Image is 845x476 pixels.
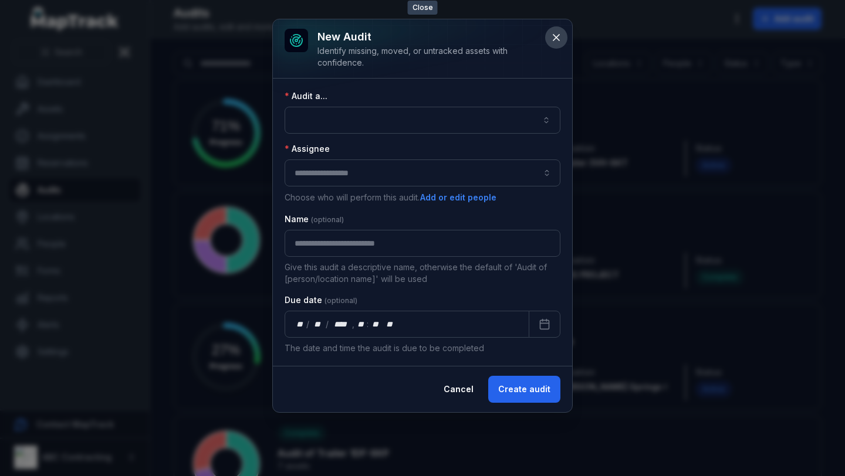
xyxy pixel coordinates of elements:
[285,213,344,225] label: Name
[488,376,560,403] button: Create audit
[285,294,357,306] label: Due date
[285,261,560,285] p: Give this audit a descriptive name, otherwise the default of 'Audit of [person/location name]' wi...
[306,318,310,330] div: /
[285,342,560,354] p: The date and time the audit is due to be completed
[285,143,330,155] label: Assignee
[285,159,560,186] input: audit-add:assignee_id-label
[326,318,330,330] div: /
[317,29,542,45] h3: New audit
[330,318,351,330] div: year,
[310,318,326,330] div: month,
[420,191,497,204] button: Add or edit people
[367,318,370,330] div: :
[352,318,356,330] div: ,
[408,1,438,15] span: Close
[529,311,560,338] button: Calendar
[285,90,327,102] label: Audit a...
[356,318,367,330] div: hour,
[317,45,542,69] div: Identify missing, moved, or untracked assets with confidence.
[370,318,381,330] div: minute,
[295,318,306,330] div: day,
[285,191,560,204] p: Choose who will perform this audit.
[384,318,397,330] div: am/pm,
[434,376,484,403] button: Cancel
